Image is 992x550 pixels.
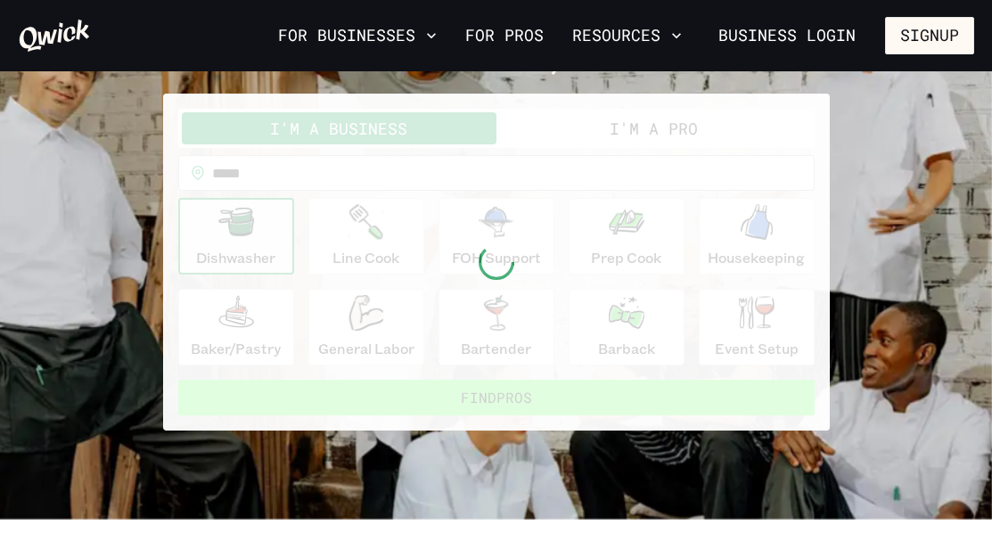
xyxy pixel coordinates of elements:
[565,21,689,51] button: Resources
[271,21,444,51] button: For Businesses
[885,17,974,54] button: Signup
[458,21,551,51] a: For Pros
[163,40,830,76] h2: GET GREAT SERVICE, A LA CARTE.
[703,17,871,54] a: Business Login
